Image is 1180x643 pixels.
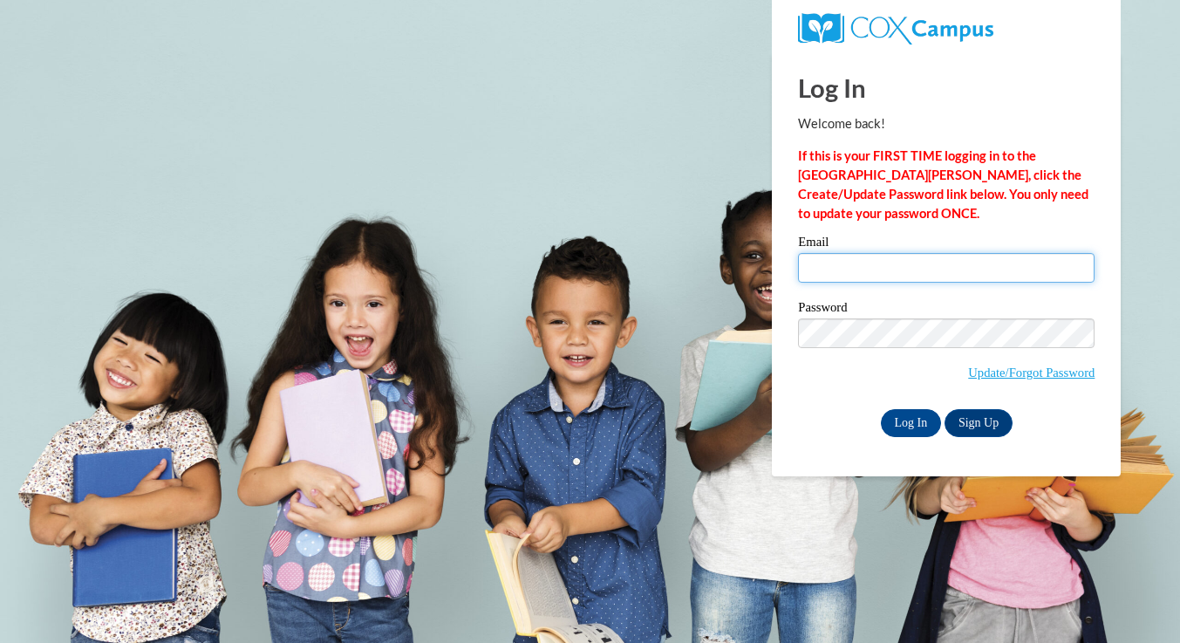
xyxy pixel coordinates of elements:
[798,148,1088,221] strong: If this is your FIRST TIME logging in to the [GEOGRAPHIC_DATA][PERSON_NAME], click the Create/Upd...
[798,20,992,35] a: COX Campus
[945,409,1013,437] a: Sign Up
[798,114,1095,133] p: Welcome back!
[798,236,1095,253] label: Email
[968,366,1095,380] a: Update/Forgot Password
[798,13,992,44] img: COX Campus
[798,70,1095,106] h1: Log In
[798,301,1095,318] label: Password
[881,409,942,437] input: Log In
